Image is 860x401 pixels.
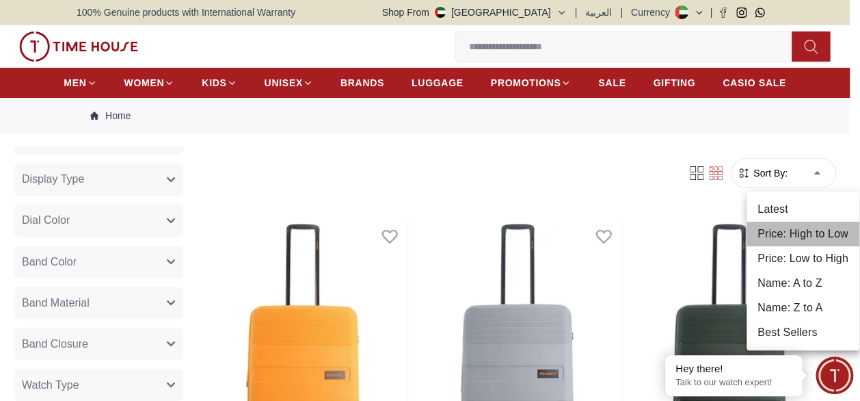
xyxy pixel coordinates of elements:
li: Name: Z to A [747,296,859,320]
li: Name: A to Z [747,271,859,296]
li: Best Sellers [747,320,859,345]
li: Price: High to Low [747,222,859,246]
div: Hey there! [675,362,792,376]
div: Chat Widget [816,357,853,394]
li: Price: Low to High [747,246,859,271]
p: Talk to our watch expert! [675,377,792,389]
li: Latest [747,197,859,222]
